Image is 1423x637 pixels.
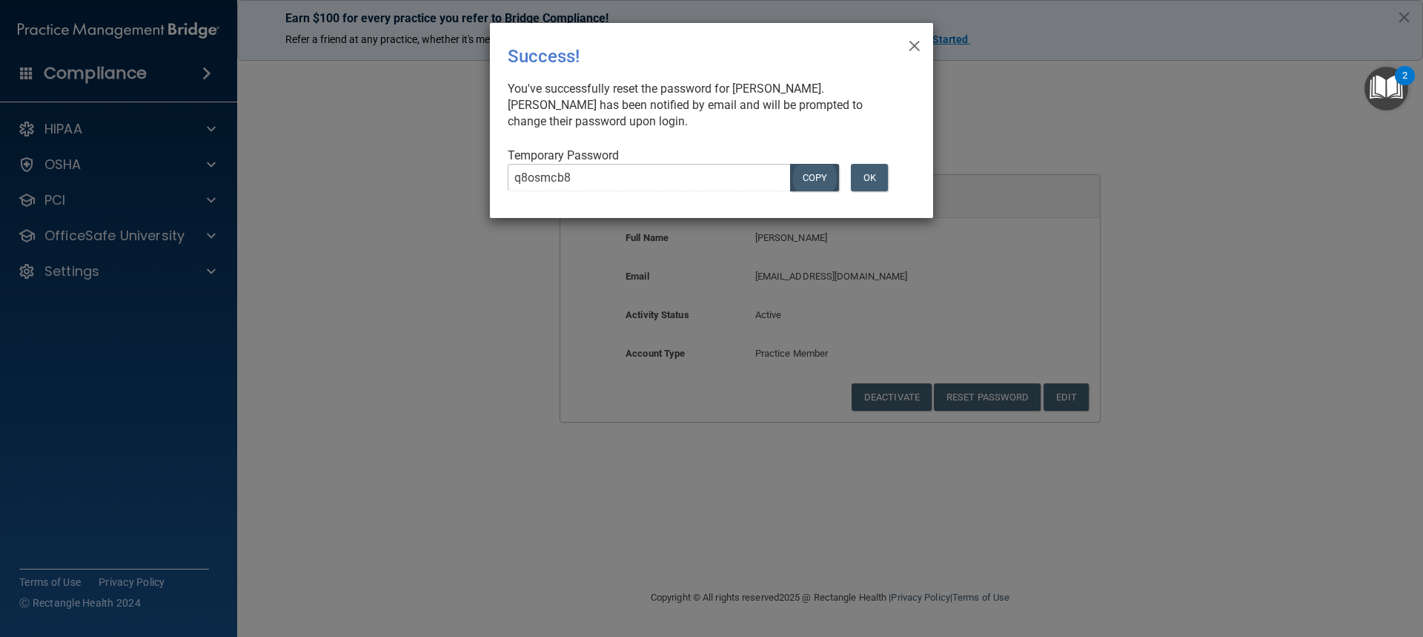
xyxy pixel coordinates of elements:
div: You've successfully reset the password for [PERSON_NAME]. [PERSON_NAME] has been notified by emai... [508,81,903,130]
button: OK [851,164,888,191]
button: Open Resource Center, 2 new notifications [1364,67,1408,110]
span: × [908,29,921,59]
button: COPY [790,164,839,191]
div: 2 [1402,76,1407,95]
div: Success! [508,35,855,78]
span: Temporary Password [508,148,619,162]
